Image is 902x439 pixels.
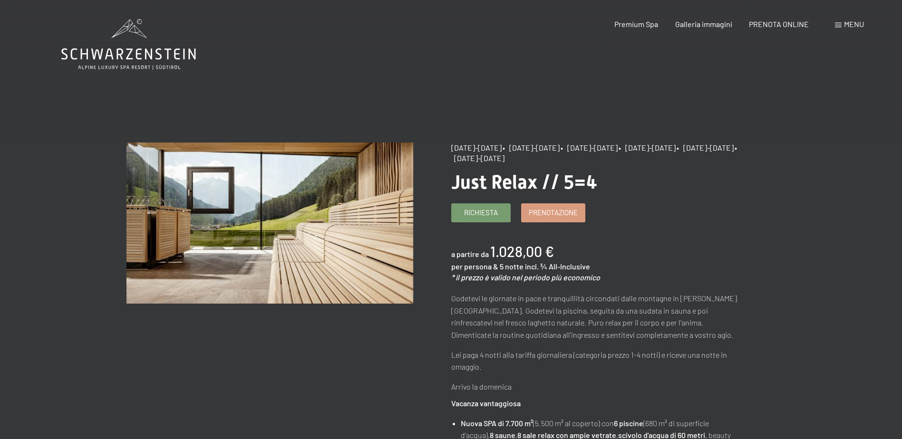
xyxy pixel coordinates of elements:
a: Prenotazione [522,204,585,222]
span: • [DATE]-[DATE] [619,143,676,152]
span: 5 notte [500,262,524,271]
span: [DATE]-[DATE] [451,143,502,152]
strong: 6 piscine [614,419,643,428]
span: Menu [844,19,864,29]
em: * il prezzo è valido nel periodo più economico [451,273,600,282]
a: PRENOTA ONLINE [749,19,809,29]
img: Just Relax // 5=4 [126,143,413,304]
a: Premium Spa [614,19,658,29]
span: incl. ¾ All-Inclusive [525,262,590,271]
span: Prenotazione [529,208,578,218]
span: • [DATE]-[DATE] [677,143,734,152]
span: a partire da [451,249,489,258]
a: Richiesta [452,204,510,222]
a: Galleria immagini [675,19,732,29]
strong: Nuova SPA di 7.700 m² [461,419,533,428]
strong: Vacanza vantaggiosa [451,399,521,408]
p: Lei paga 4 notti alla tariffa giornaliera (categoria prezzo 1-4 notti) e riceve una notte in omag... [451,349,738,373]
span: • [DATE]-[DATE] [503,143,560,152]
span: per persona & [451,262,498,271]
span: • [DATE]-[DATE] [561,143,618,152]
p: Godetevi le giornate in pace e tranquillità circondati dalle montagne in [PERSON_NAME][GEOGRAPHIC... [451,292,738,341]
p: Arrivo la domenica [451,381,738,393]
span: Just Relax // 5=4 [451,171,597,193]
b: 1.028,00 € [490,243,554,260]
span: Richiesta [464,208,498,218]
